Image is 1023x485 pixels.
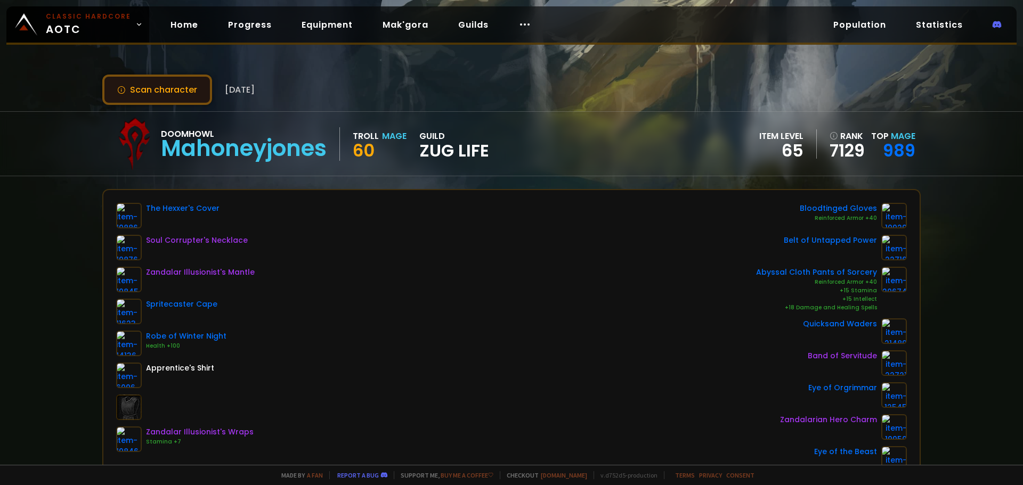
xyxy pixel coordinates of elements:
a: [DOMAIN_NAME] [541,471,587,479]
button: Scan character [102,75,212,105]
a: a fan [307,471,323,479]
div: Stamina +7 [146,438,254,446]
img: item-19846 [116,426,142,452]
div: Soul Corrupter's Necklace [146,235,248,246]
span: 60 [353,138,375,162]
a: Guilds [450,14,497,36]
div: rank [830,129,865,143]
div: Quicksand Waders [803,318,877,330]
div: Belt of Untapped Power [784,235,877,246]
span: v. d752d5 - production [594,471,657,479]
img: item-19886 [116,203,142,228]
div: Spritecaster Cape [146,299,217,310]
img: item-13968 [881,446,907,472]
div: Eye of the Beast [814,446,877,457]
a: Privacy [699,471,722,479]
span: Made by [275,471,323,479]
img: item-22716 [881,235,907,260]
a: Equipment [293,14,361,36]
div: +18 Damage and Healing Spells [756,303,877,312]
a: Classic HardcoreAOTC [6,6,149,43]
a: Statistics [907,14,971,36]
div: Apprentice's Shirt [146,363,214,374]
img: item-21489 [881,318,907,344]
span: Checkout [500,471,587,479]
img: item-19929 [881,203,907,228]
div: The Hexxer's Cover [146,203,220,214]
a: Mak'gora [374,14,437,36]
small: Classic Hardcore [46,12,131,21]
span: Zug Life [419,143,489,159]
a: 7129 [830,143,865,159]
a: Home [162,14,207,36]
span: AOTC [46,12,131,37]
a: Report a bug [337,471,379,479]
div: guild [419,129,489,159]
img: item-19845 [116,267,142,292]
div: Mage [382,129,407,143]
a: Consent [726,471,754,479]
div: Health +100 [146,342,226,350]
a: Progress [220,14,280,36]
div: Mahoneyjones [161,141,327,157]
img: item-22721 [881,350,907,376]
span: [DATE] [225,83,255,96]
div: Doomhowl [161,127,327,141]
div: Troll [353,129,379,143]
img: item-19876 [116,235,142,260]
img: item-20674 [881,267,907,292]
div: Eye of Orgrimmar [808,382,877,393]
div: +15 Intellect [756,295,877,303]
div: Reinforced Armor +40 [800,214,877,223]
div: +15 Stamina [756,286,877,295]
div: Zandalar Illusionist's Wraps [146,426,254,438]
span: Mage [891,130,915,142]
div: Abyssal Cloth Pants of Sorcery [756,267,877,278]
div: Bloodtinged Gloves [800,203,877,214]
div: item level [759,129,803,143]
a: Terms [675,471,695,479]
div: Top [871,129,915,143]
a: Population [825,14,895,36]
span: Support me, [394,471,493,479]
a: 989 [883,138,915,162]
img: item-14136 [116,331,142,356]
img: item-11623 [116,299,142,324]
a: Buy me a coffee [441,471,493,479]
div: Robe of Winter Night [146,331,226,342]
img: item-12545 [881,382,907,408]
div: 65 [759,143,803,159]
div: Zandalar Illusionist's Mantle [146,267,255,278]
div: Band of Servitude [808,350,877,361]
div: Reinforced Armor +40 [756,278,877,286]
div: Zandalarian Hero Charm [780,414,877,425]
img: item-6096 [116,363,142,388]
img: item-19950 [881,414,907,440]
